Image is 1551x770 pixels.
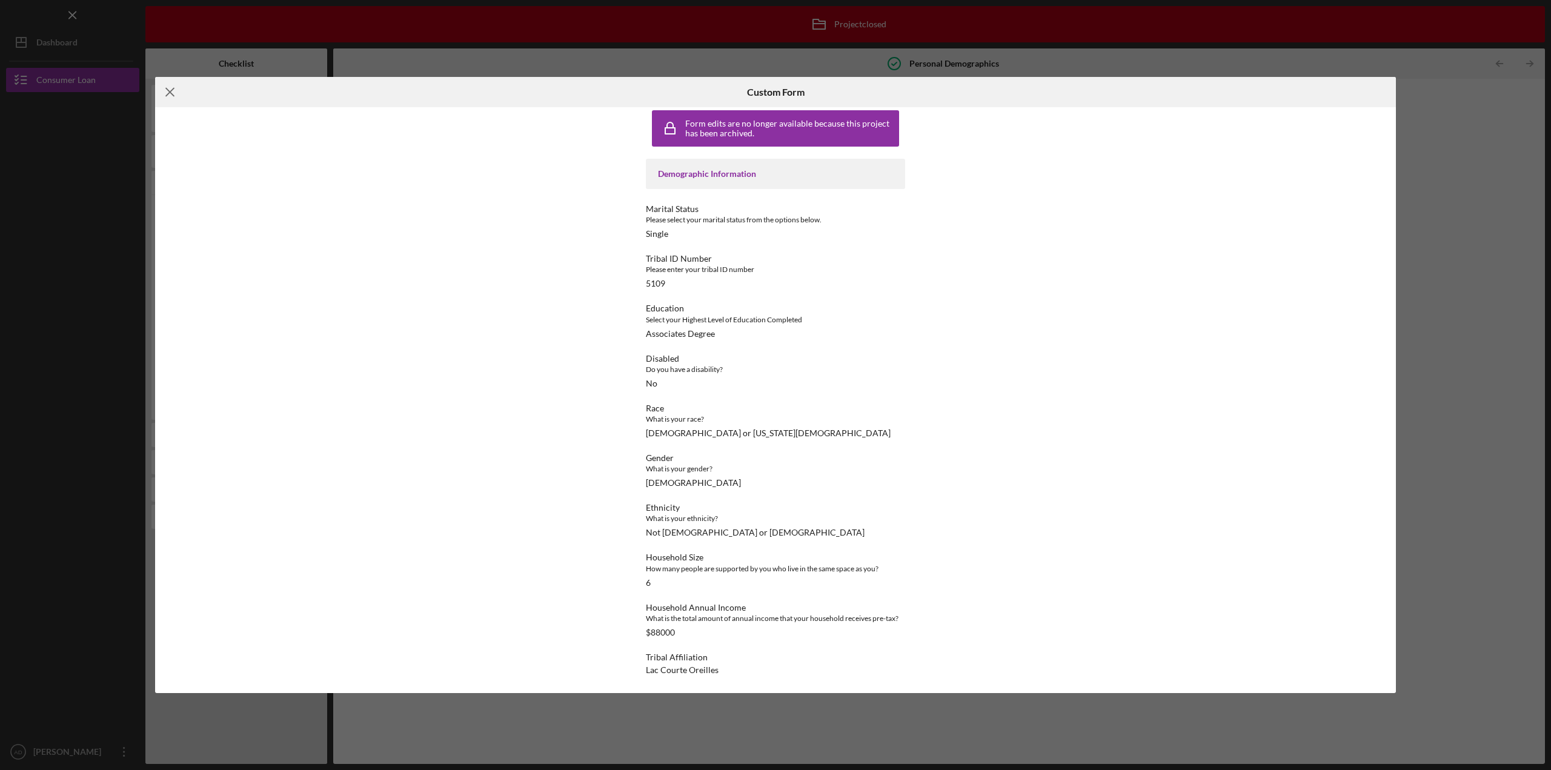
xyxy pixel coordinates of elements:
[646,603,905,612] div: Household Annual Income
[646,363,905,376] div: Do you have a disability?
[646,453,905,463] div: Gender
[646,304,905,313] div: Education
[646,413,905,425] div: What is your race?
[646,665,719,675] div: Lac Courte Oreilles
[646,229,668,239] div: Single
[646,214,905,226] div: Please select your marital status from the options below.
[646,204,905,214] div: Marital Status
[646,578,651,588] div: 6
[646,279,665,288] div: 5109
[646,354,905,363] div: Disabled
[747,87,805,98] h6: Custom Form
[646,329,715,339] div: Associates Degree
[646,503,905,513] div: Ethnicity
[646,652,905,662] div: Tribal Affiliation
[646,553,905,562] div: Household Size
[646,478,741,488] div: [DEMOGRAPHIC_DATA]
[658,169,892,179] div: Demographic Information
[646,254,905,264] div: Tribal ID Number
[646,379,657,388] div: No
[646,563,905,575] div: How many people are supported by you who live in the same space as you?
[646,628,675,637] div: $88000
[646,612,905,625] div: What is the total amount of annual income that your household receives pre-tax?
[646,314,905,326] div: Select your Highest Level of Education Completed
[685,119,895,138] div: Form edits are no longer available because this project has been archived.
[646,403,905,413] div: Race
[646,428,891,438] div: [DEMOGRAPHIC_DATA] or [US_STATE][DEMOGRAPHIC_DATA]
[646,513,905,525] div: What is your ethnicity?
[646,528,865,537] div: Not [DEMOGRAPHIC_DATA] or [DEMOGRAPHIC_DATA]
[646,463,905,475] div: What is your gender?
[646,264,905,276] div: Please enter your tribal ID number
